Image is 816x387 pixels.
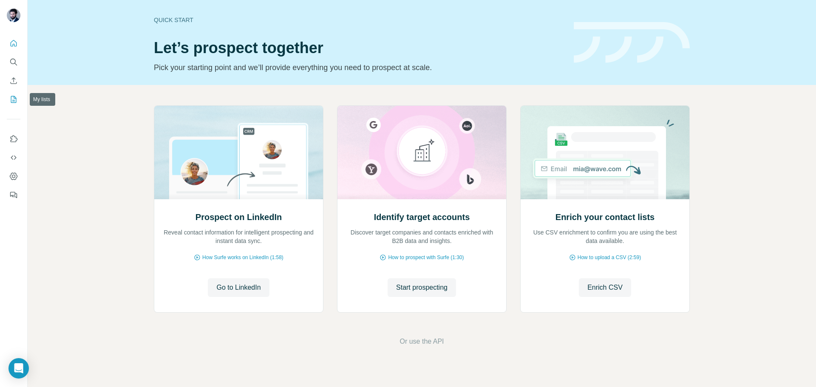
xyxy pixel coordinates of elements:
span: Enrich CSV [587,282,623,293]
button: My lists [7,92,20,107]
span: How Surfe works on LinkedIn (1:58) [202,254,283,261]
button: Use Surfe on LinkedIn [7,131,20,147]
p: Use CSV enrichment to confirm you are using the best data available. [529,228,681,245]
button: Start prospecting [388,278,456,297]
div: Open Intercom Messenger [8,358,29,379]
button: Enrich CSV [7,73,20,88]
p: Reveal contact information for intelligent prospecting and instant data sync. [163,228,314,245]
img: Avatar [7,8,20,22]
h1: Let’s prospect together [154,40,564,56]
button: Feedback [7,187,20,203]
p: Pick your starting point and we’ll provide everything you need to prospect at scale. [154,62,564,73]
img: Enrich your contact lists [520,106,690,199]
button: Or use the API [399,336,444,347]
img: banner [574,22,690,63]
span: How to upload a CSV (2:59) [578,254,641,261]
p: Discover target companies and contacts enriched with B2B data and insights. [346,228,498,245]
img: Identify target accounts [337,106,507,199]
h2: Identify target accounts [374,211,470,223]
span: Start prospecting [396,282,448,293]
img: Prospect on LinkedIn [154,106,323,199]
button: Go to LinkedIn [208,278,269,297]
span: Go to LinkedIn [216,282,261,293]
span: How to prospect with Surfe (1:30) [388,254,464,261]
button: Search [7,54,20,70]
button: Use Surfe API [7,150,20,165]
button: Quick start [7,36,20,51]
button: Dashboard [7,169,20,184]
h2: Enrich your contact lists [555,211,654,223]
div: Quick start [154,16,564,24]
h2: Prospect on LinkedIn [195,211,282,223]
button: Enrich CSV [579,278,631,297]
